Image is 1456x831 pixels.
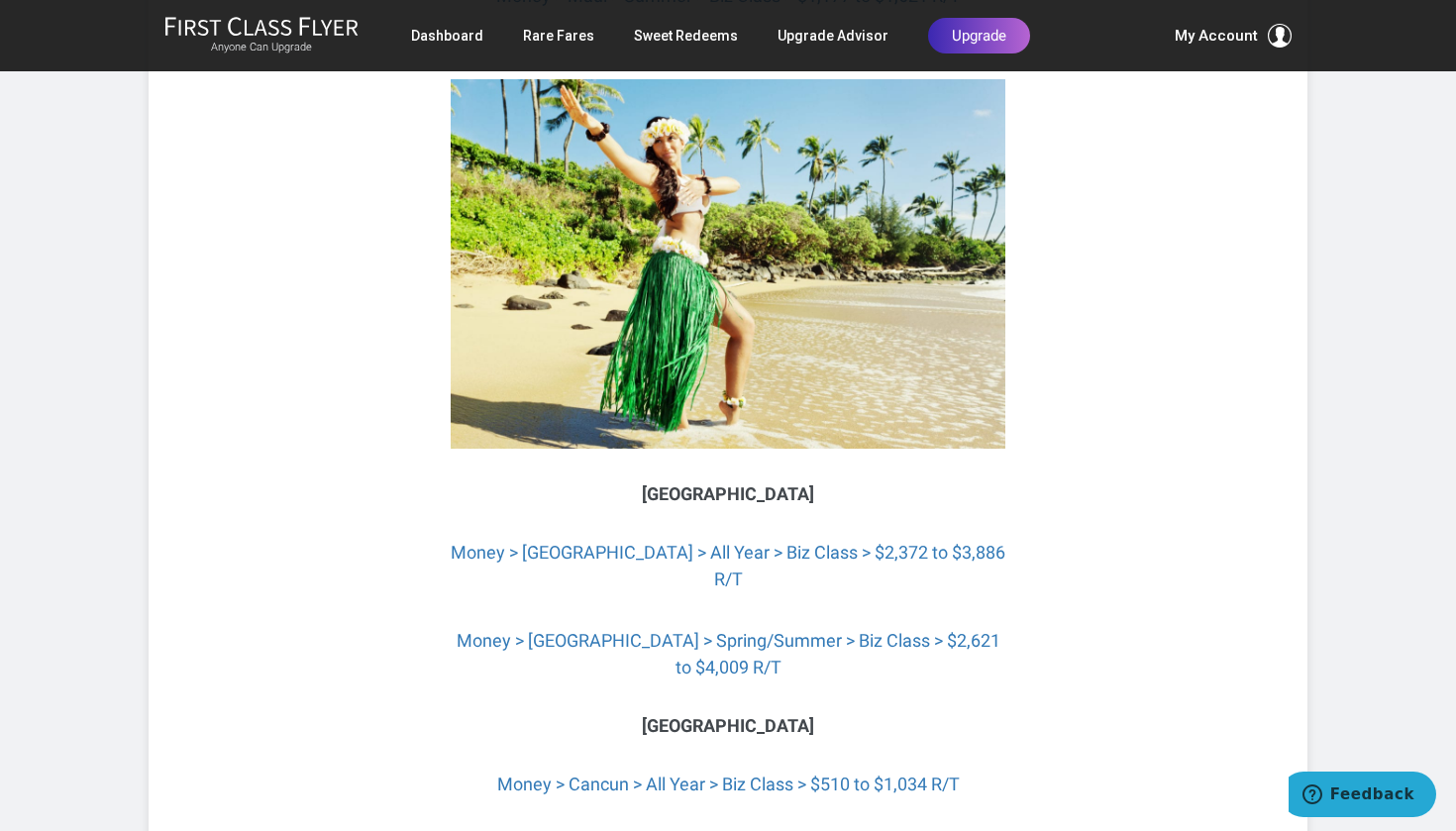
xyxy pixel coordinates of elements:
[634,18,738,53] a: Sweet Redeems
[778,18,888,53] a: Upgrade Advisor
[1175,24,1258,48] span: My Account
[457,630,1000,677] a: Money > [GEOGRAPHIC_DATA] > Spring/Summer > Biz Class > $2,621 to $4,009 R/T
[451,484,1005,504] h3: [GEOGRAPHIC_DATA]
[164,41,359,54] small: Anyone Can Upgrade
[497,774,960,794] a: Money > Cancun > All Year > Biz Class > $510 to $1,034 R/T
[1175,24,1292,48] button: My Account
[411,18,483,53] a: Dashboard
[164,16,359,37] img: First Class Flyer
[928,18,1030,53] a: Upgrade
[164,16,359,55] a: First Class FlyerAnyone Can Upgrade
[451,716,1005,736] h3: [GEOGRAPHIC_DATA]
[451,542,1005,589] a: Money > [GEOGRAPHIC_DATA] > All Year > Biz Class > $2,372 to $3,886 R/T
[523,18,594,53] a: Rare Fares
[1289,772,1436,821] iframe: Opens a widget where you can find more information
